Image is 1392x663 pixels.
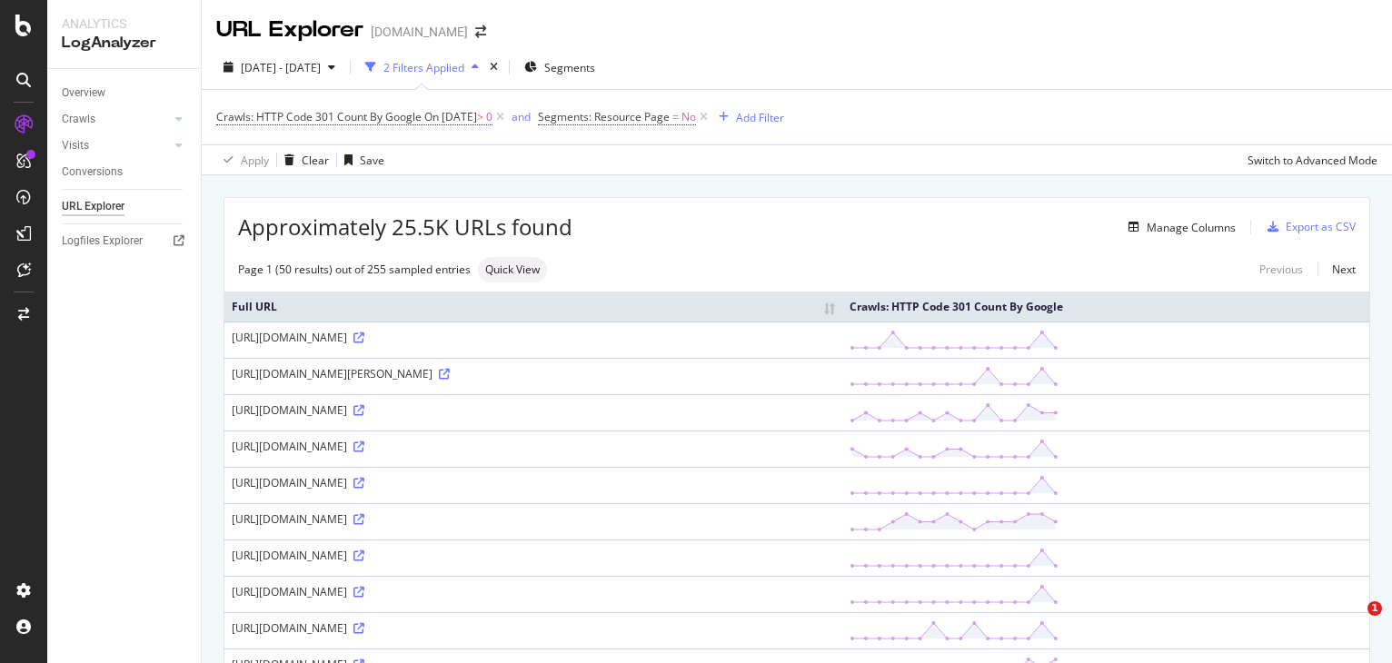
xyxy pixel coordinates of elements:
[216,15,363,45] div: URL Explorer
[486,58,502,76] div: times
[360,153,384,168] div: Save
[238,212,572,242] span: Approximately 25.5K URLs found
[1330,601,1374,645] iframe: Intercom live chat
[1121,216,1236,238] button: Manage Columns
[232,620,835,636] div: [URL][DOMAIN_NAME]
[62,232,143,251] div: Logfiles Explorer
[842,292,1369,322] th: Crawls: HTTP Code 301 Count By Google
[1317,256,1356,282] a: Next
[337,145,384,174] button: Save
[232,584,835,599] div: [URL][DOMAIN_NAME]
[62,84,105,103] div: Overview
[1260,213,1356,242] button: Export as CSV
[486,104,492,130] span: 0
[302,153,329,168] div: Clear
[1286,219,1356,234] div: Export as CSV
[1147,220,1236,235] div: Manage Columns
[1240,145,1377,174] button: Switch to Advanced Mode
[478,257,547,282] div: neutral label
[371,23,468,41] div: [DOMAIN_NAME]
[1248,153,1377,168] div: Switch to Advanced Mode
[681,104,696,130] span: No
[1367,601,1382,616] span: 1
[512,108,531,125] button: and
[424,109,477,124] span: On [DATE]
[62,136,170,155] a: Visits
[358,53,486,82] button: 2 Filters Applied
[62,197,188,216] a: URL Explorer
[232,330,835,345] div: [URL][DOMAIN_NAME]
[62,33,186,54] div: LogAnalyzer
[736,110,784,125] div: Add Filter
[475,25,486,38] div: arrow-right-arrow-left
[241,60,321,75] span: [DATE] - [DATE]
[62,84,188,103] a: Overview
[485,264,540,275] span: Quick View
[232,402,835,418] div: [URL][DOMAIN_NAME]
[216,53,343,82] button: [DATE] - [DATE]
[232,439,835,454] div: [URL][DOMAIN_NAME]
[216,109,422,124] span: Crawls: HTTP Code 301 Count By Google
[241,153,269,168] div: Apply
[711,106,784,128] button: Add Filter
[62,197,124,216] div: URL Explorer
[62,136,89,155] div: Visits
[517,53,602,82] button: Segments
[232,548,835,563] div: [URL][DOMAIN_NAME]
[62,15,186,33] div: Analytics
[232,366,835,381] div: [URL][DOMAIN_NAME][PERSON_NAME]
[62,163,188,182] a: Conversions
[62,163,123,182] div: Conversions
[512,109,531,124] div: and
[477,109,483,124] span: >
[62,110,95,129] div: Crawls
[277,145,329,174] button: Clear
[232,511,835,527] div: [URL][DOMAIN_NAME]
[238,262,471,277] div: Page 1 (50 results) out of 255 sampled entries
[383,60,464,75] div: 2 Filters Applied
[216,145,269,174] button: Apply
[232,475,835,490] div: [URL][DOMAIN_NAME]
[62,232,188,251] a: Logfiles Explorer
[672,109,679,124] span: =
[62,110,170,129] a: Crawls
[544,60,595,75] span: Segments
[224,292,842,322] th: Full URL: activate to sort column ascending
[538,109,670,124] span: Segments: Resource Page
